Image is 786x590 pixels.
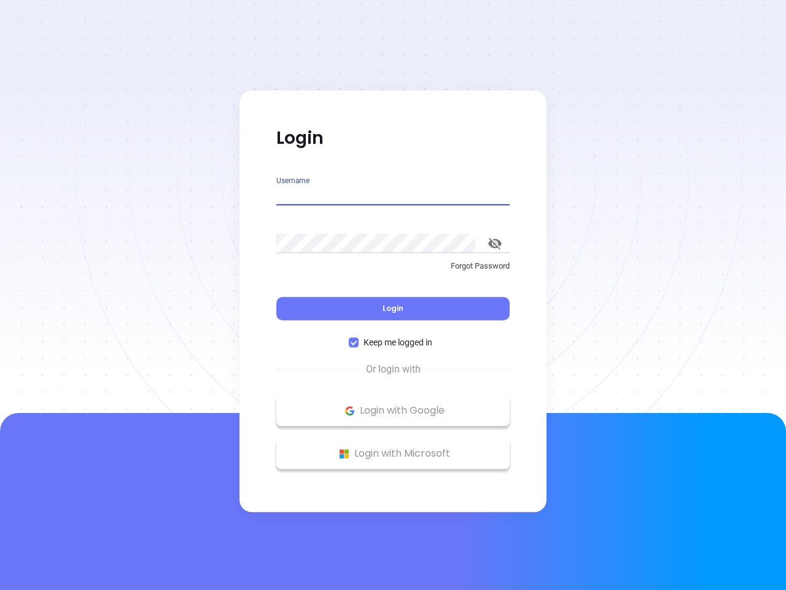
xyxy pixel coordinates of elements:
[282,401,504,420] p: Login with Google
[276,260,510,272] p: Forgot Password
[276,297,510,320] button: Login
[383,303,403,313] span: Login
[276,127,510,149] p: Login
[480,229,510,258] button: toggle password visibility
[282,444,504,463] p: Login with Microsoft
[359,336,437,349] span: Keep me logged in
[337,446,352,462] img: Microsoft Logo
[276,438,510,469] button: Microsoft Logo Login with Microsoft
[276,395,510,426] button: Google Logo Login with Google
[276,260,510,282] a: Forgot Password
[276,177,309,184] label: Username
[342,403,357,419] img: Google Logo
[360,362,427,377] span: Or login with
